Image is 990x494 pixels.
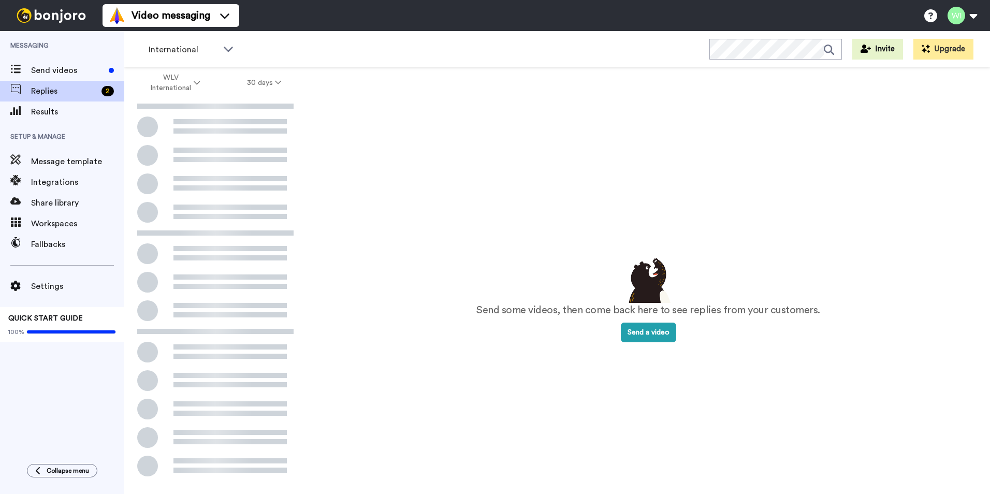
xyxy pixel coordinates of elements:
[476,303,820,318] p: Send some videos, then come back here to see replies from your customers.
[149,43,218,56] span: International
[621,323,676,342] button: Send a video
[31,64,105,77] span: Send videos
[31,197,124,209] span: Share library
[31,85,97,97] span: Replies
[101,86,114,96] div: 2
[31,176,124,188] span: Integrations
[31,280,124,293] span: Settings
[47,467,89,475] span: Collapse menu
[913,39,973,60] button: Upgrade
[622,255,674,303] img: results-emptystates.png
[126,68,224,97] button: WLV International
[852,39,903,60] button: Invite
[224,74,305,92] button: 30 days
[621,329,676,336] a: Send a video
[31,106,124,118] span: Results
[31,238,124,251] span: Fallbacks
[31,217,124,230] span: Workspaces
[27,464,97,477] button: Collapse menu
[8,315,83,322] span: QUICK START GUIDE
[150,72,192,93] span: WLV International
[12,8,90,23] img: bj-logo-header-white.svg
[109,7,125,24] img: vm-color.svg
[8,328,24,336] span: 100%
[31,155,124,168] span: Message template
[132,8,210,23] span: Video messaging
